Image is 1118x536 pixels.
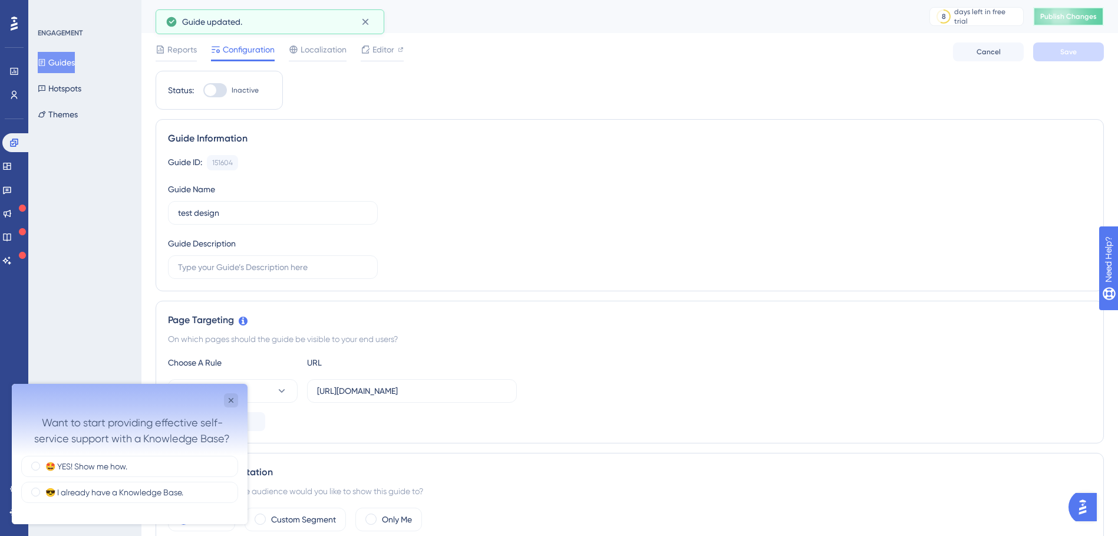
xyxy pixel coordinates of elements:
[1033,42,1104,61] button: Save
[307,356,437,370] div: URL
[1033,7,1104,26] button: Publish Changes
[953,42,1024,61] button: Cancel
[182,15,242,29] span: Guide updated.
[301,42,347,57] span: Localization
[168,131,1091,146] div: Guide Information
[168,379,298,403] button: equals
[977,47,1001,57] span: Cancel
[38,78,81,99] button: Hotspots
[212,158,233,167] div: 151604
[167,42,197,57] span: Reports
[168,236,236,251] div: Guide Description
[232,86,259,95] span: Inactive
[178,206,368,219] input: Type your Guide’s Name here
[317,384,507,397] input: yourwebsite.com/path
[28,3,74,17] span: Need Help?
[38,28,83,38] div: ENGAGEMENT
[1060,47,1077,57] span: Save
[168,332,1091,346] div: On which pages should the guide be visible to your end users?
[223,42,275,57] span: Configuration
[372,42,394,57] span: Editor
[12,384,248,524] iframe: UserGuiding Survey
[271,512,336,527] label: Custom Segment
[1040,12,1097,21] span: Publish Changes
[168,356,298,370] div: Choose A Rule
[168,182,215,196] div: Guide Name
[168,83,194,97] div: Status:
[382,512,412,527] label: Only Me
[178,261,368,274] input: Type your Guide’s Description here
[156,8,900,25] div: test design
[168,313,1091,327] div: Page Targeting
[38,52,75,73] button: Guides
[954,7,1020,26] div: days left in free trial
[168,465,1091,479] div: Audience Segmentation
[168,484,1091,498] div: Which segment of the audience would you like to show this guide to?
[1068,489,1104,525] iframe: UserGuiding AI Assistant Launcher
[168,155,202,170] div: Guide ID:
[38,104,78,125] button: Themes
[942,12,946,21] div: 8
